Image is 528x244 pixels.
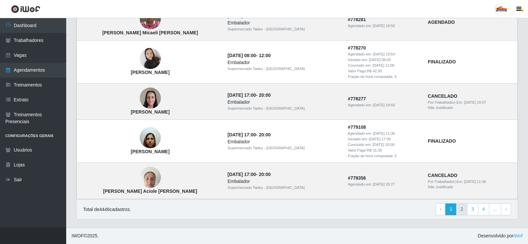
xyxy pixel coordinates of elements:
[373,103,395,107] time: [DATE] 19:56
[227,92,270,98] strong: -
[501,203,511,215] a: Next
[348,74,420,80] div: Fração de hora computada: 4
[131,149,169,154] strong: [PERSON_NAME]
[428,173,457,178] strong: CANCELADO
[428,184,513,190] div: Não Justificado
[259,132,271,137] time: 20:00
[428,19,455,25] strong: AGENDADO
[72,232,99,239] span: © 2025 .
[372,63,394,67] time: [DATE] 12:00
[348,52,420,57] div: Agendado em:
[348,63,420,68] div: Concluido em:
[436,203,511,215] nav: pagination
[348,57,420,63] div: Iniciado em:
[464,180,486,184] time: [DATE] 11:36
[140,5,161,33] img: Mayla Micaeli Santos Silva
[456,203,467,215] a: 2
[140,124,161,152] img: Suelen Aciole Silva
[227,178,340,185] div: Embalador
[369,137,391,141] time: [DATE] 17:00
[373,131,395,135] time: [DATE] 11:36
[348,131,420,136] div: Agendado em:
[103,189,197,194] strong: [PERSON_NAME] Aciole [PERSON_NAME]
[428,180,454,184] span: Por: Trabalhador
[348,17,366,22] strong: # 778281
[348,23,420,29] div: Agendado em:
[227,132,256,137] time: [DATE] 17:00
[428,138,456,144] strong: FINALIZADO
[131,109,169,115] strong: [PERSON_NAME]
[348,142,420,148] div: Concluido em:
[11,5,40,13] img: CoreUI Logo
[373,182,395,186] time: [DATE] 20:27
[227,145,340,151] div: Supermercado Tadeu - [GEOGRAPHIC_DATA]
[348,102,420,108] div: Agendado em:
[348,45,366,51] strong: # 778270
[445,203,456,215] a: 1
[489,203,502,215] a: ...
[102,30,198,35] strong: [PERSON_NAME] Micaeli [PERSON_NAME]
[259,92,271,98] time: 20:00
[227,99,340,106] div: Embalador
[348,182,420,187] div: Agendado em:
[428,59,456,64] strong: FINALIZADO
[227,172,256,177] time: [DATE] 17:00
[369,58,391,62] time: [DATE] 08:00
[140,84,161,112] img: Rosemary Sousa Silva
[348,136,420,142] div: Iniciado em:
[72,233,84,238] span: IWOF
[227,138,340,145] div: Embalador
[259,53,271,58] time: 12:00
[227,185,340,191] div: Supermercado Tadeu - [GEOGRAPHIC_DATA]
[513,233,523,238] a: iWof
[227,132,270,137] strong: -
[373,52,395,56] time: [DATE] 19:54
[436,203,446,215] a: Previous
[227,106,340,111] div: Supermercado Tadeu - [GEOGRAPHIC_DATA]
[227,172,270,177] strong: -
[227,59,340,66] div: Embalador
[428,100,454,104] span: Por: Trabalhador
[464,100,486,104] time: [DATE] 19:57
[478,203,489,215] a: 4
[227,66,340,72] div: Supermercado Tadeu - [GEOGRAPHIC_DATA]
[140,45,161,73] img: Rosilda Pereira de Sousa
[131,70,169,75] strong: [PERSON_NAME]
[348,148,420,153] div: Valor Pago: R$ 31,50
[83,206,131,213] p: Total de 4446 cadastros.
[140,163,161,192] img: Raquel Aciole santos cavalcante
[440,206,442,212] span: ‹
[505,206,507,212] span: ›
[428,93,457,99] strong: CANCELADO
[227,92,256,98] time: [DATE] 17:00
[227,53,256,58] time: [DATE] 08:00
[428,105,513,111] div: Não Justificado
[227,19,340,26] div: Embalador
[259,172,271,177] time: 20:00
[428,179,513,185] div: | Em:
[348,175,366,181] strong: # 778356
[372,143,394,147] time: [DATE] 20:00
[428,100,513,105] div: | Em:
[467,203,478,215] a: 3
[348,68,420,74] div: Valor Pago: R$ 42,00
[227,26,340,32] div: Supermercado Tadeu - [GEOGRAPHIC_DATA]
[348,124,366,130] strong: # 779108
[348,153,420,159] div: Fração de hora computada: 3
[373,24,395,28] time: [DATE] 19:56
[348,96,366,101] strong: # 778277
[227,53,270,58] strong: -
[478,232,523,239] span: Desenvolvido por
